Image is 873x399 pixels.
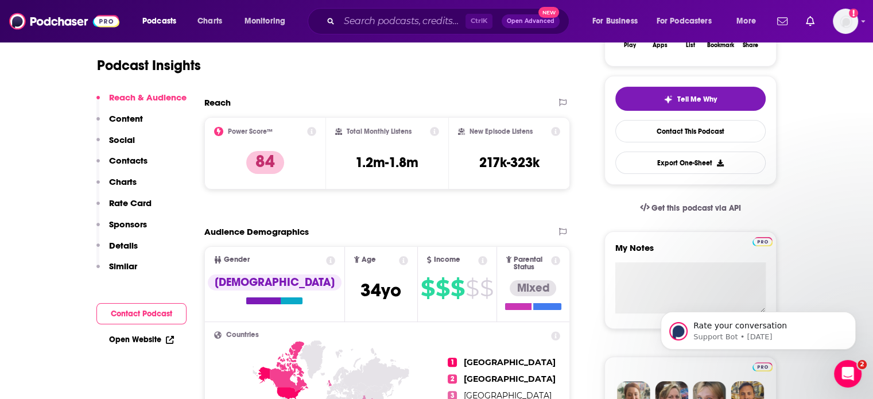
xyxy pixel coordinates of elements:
[752,235,773,246] a: Pro website
[615,152,766,174] button: Export One-Sheet
[448,358,457,367] span: 1
[204,226,309,237] h2: Audience Demographics
[236,12,300,30] button: open menu
[96,92,187,113] button: Reach & Audience
[109,113,143,124] p: Content
[743,42,758,49] div: Share
[514,256,549,271] span: Parental Status
[436,279,449,297] span: $
[224,256,250,264] span: Gender
[228,127,273,135] h2: Power Score™
[615,120,766,142] a: Contact This Podcast
[507,18,554,24] span: Open Advanced
[833,9,858,34] button: Show profile menu
[96,176,137,197] button: Charts
[197,13,222,29] span: Charts
[109,176,137,187] p: Charts
[677,95,717,104] span: Tell Me Why
[96,303,187,324] button: Contact Podcast
[360,279,401,301] span: 34 yo
[109,261,137,272] p: Similar
[347,127,412,135] h2: Total Monthly Listens
[538,7,559,18] span: New
[858,360,867,369] span: 2
[631,194,750,222] a: Get this podcast via API
[109,240,138,251] p: Details
[109,155,148,166] p: Contacts
[833,9,858,34] img: User Profile
[773,11,792,31] a: Show notifications dropdown
[464,374,556,384] span: [GEOGRAPHIC_DATA]
[142,13,176,29] span: Podcasts
[339,12,465,30] input: Search podcasts, credits, & more...
[109,92,187,103] p: Reach & Audience
[728,12,770,30] button: open menu
[434,256,460,264] span: Income
[615,87,766,111] button: tell me why sparkleTell Me Why
[448,374,457,383] span: 2
[686,42,695,49] div: List
[470,127,533,135] h2: New Episode Listens
[109,335,174,344] a: Open Website
[245,13,285,29] span: Monitoring
[480,279,493,297] span: $
[96,197,152,219] button: Rate Card
[246,151,284,174] p: 84
[96,113,143,134] button: Content
[97,57,201,74] h1: Podcast Insights
[464,357,556,367] span: [GEOGRAPHIC_DATA]
[451,279,464,297] span: $
[109,219,147,230] p: Sponsors
[833,9,858,34] span: Logged in as smeizlik
[664,95,673,104] img: tell me why sparkle
[834,360,862,388] iframe: Intercom live chat
[707,42,734,49] div: Bookmark
[421,279,434,297] span: $
[355,154,418,171] h3: 1.2m-1.8m
[319,8,580,34] div: Search podcasts, credits, & more...
[226,331,259,339] span: Countries
[592,13,638,29] span: For Business
[849,9,858,18] svg: Add a profile image
[510,280,556,296] div: Mixed
[624,42,636,49] div: Play
[801,11,819,31] a: Show notifications dropdown
[653,42,668,49] div: Apps
[204,97,231,108] h2: Reach
[109,134,135,145] p: Social
[96,155,148,176] button: Contacts
[96,134,135,156] button: Social
[465,279,479,297] span: $
[96,240,138,261] button: Details
[96,219,147,240] button: Sponsors
[9,10,119,32] img: Podchaser - Follow, Share and Rate Podcasts
[96,261,137,282] button: Similar
[752,237,773,246] img: Podchaser Pro
[208,274,342,290] div: [DEMOGRAPHIC_DATA]
[190,12,229,30] a: Charts
[736,13,756,29] span: More
[643,288,873,368] iframe: Intercom notifications message
[657,13,712,29] span: For Podcasters
[465,14,492,29] span: Ctrl K
[479,154,540,171] h3: 217k-323k
[651,203,740,213] span: Get this podcast via API
[362,256,376,264] span: Age
[109,197,152,208] p: Rate Card
[584,12,652,30] button: open menu
[134,12,191,30] button: open menu
[502,14,560,28] button: Open AdvancedNew
[649,12,728,30] button: open menu
[615,242,766,262] label: My Notes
